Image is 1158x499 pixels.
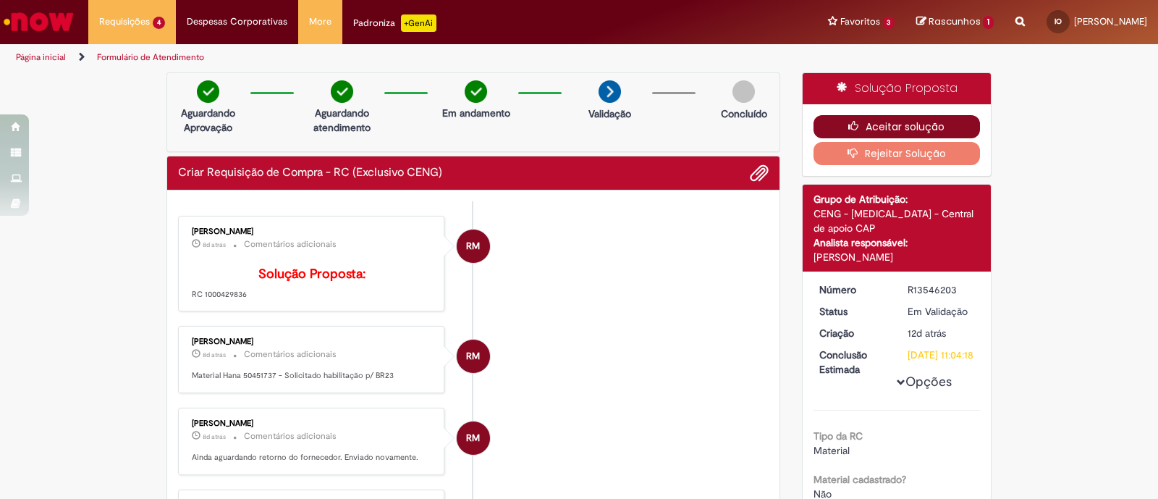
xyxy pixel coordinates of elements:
[908,326,975,340] div: 18/09/2025 10:04:15
[732,80,755,103] img: img-circle-grey.png
[908,282,975,297] div: R13546203
[803,73,992,104] div: Solução Proposta
[808,282,897,297] dt: Número
[1074,15,1147,28] span: [PERSON_NAME]
[813,444,850,457] span: Material
[203,432,226,441] time: 22/09/2025 11:02:31
[983,16,994,29] span: 1
[97,51,204,63] a: Formulário de Atendimento
[203,240,226,249] time: 22/09/2025 16:59:06
[192,419,433,428] div: [PERSON_NAME]
[813,192,981,206] div: Grupo de Atribuição:
[203,351,226,359] time: 22/09/2025 11:25:32
[401,14,436,32] p: +GenAi
[840,14,880,29] span: Favoritos
[813,142,981,165] button: Rejeitar Solução
[203,240,226,249] span: 8d atrás
[192,452,433,464] p: Ainda aguardando retorno do fornecedor. Enviado novamente.
[813,429,863,443] b: Tipo da RC
[916,15,994,29] a: Rascunhos
[203,432,226,441] span: 8d atrás
[813,115,981,138] button: Aceitar solução
[908,327,946,340] span: 12d atrás
[588,106,631,121] p: Validação
[16,51,66,63] a: Página inicial
[178,167,442,180] h2: Criar Requisição de Compra - RC (Exclusivo CENG) Histórico de tíquete
[1055,17,1062,26] span: IO
[99,14,150,29] span: Requisições
[153,17,165,29] span: 4
[244,430,337,443] small: Comentários adicionais
[192,267,433,301] p: RC 1000429836
[353,14,436,32] div: Padroniza
[813,235,981,250] div: Analista responsável:
[331,80,353,103] img: check-circle-green.png
[721,106,767,121] p: Concluído
[258,266,365,282] b: Solução Proposta:
[457,422,490,455] div: Raiane Martins
[244,348,337,361] small: Comentários adicionais
[813,250,981,264] div: [PERSON_NAME]
[813,473,906,486] b: Material cadastrado?
[197,80,219,103] img: check-circle-green.png
[908,327,946,340] time: 18/09/2025 10:04:15
[908,348,975,362] div: [DATE] 11:04:18
[883,17,895,29] span: 3
[599,80,621,103] img: arrow-next.png
[203,351,226,359] span: 8d atrás
[457,340,490,373] div: Raiane Martins
[1,7,76,36] img: ServiceNow
[466,339,480,374] span: RM
[808,304,897,319] dt: Status
[244,238,337,251] small: Comentários adicionais
[465,80,487,103] img: check-circle-green.png
[929,14,981,28] span: Rascunhos
[192,227,433,236] div: [PERSON_NAME]
[11,44,761,71] ul: Trilhas de página
[442,106,510,120] p: Em andamento
[908,304,975,319] div: Em Validação
[307,106,377,135] p: Aguardando atendimento
[808,348,897,377] dt: Conclusão Estimada
[187,14,287,29] span: Despesas Corporativas
[457,230,490,263] div: Raiane Martins
[173,106,243,135] p: Aguardando Aprovação
[808,326,897,340] dt: Criação
[309,14,331,29] span: More
[750,164,769,183] button: Adicionar anexos
[813,206,981,235] div: CENG - [MEDICAL_DATA] - Central de apoio CAP
[466,421,480,456] span: RM
[192,337,433,346] div: [PERSON_NAME]
[192,370,433,382] p: Material Hana 50451737 - Solicitado habilitação p/ BR23
[466,229,480,264] span: RM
